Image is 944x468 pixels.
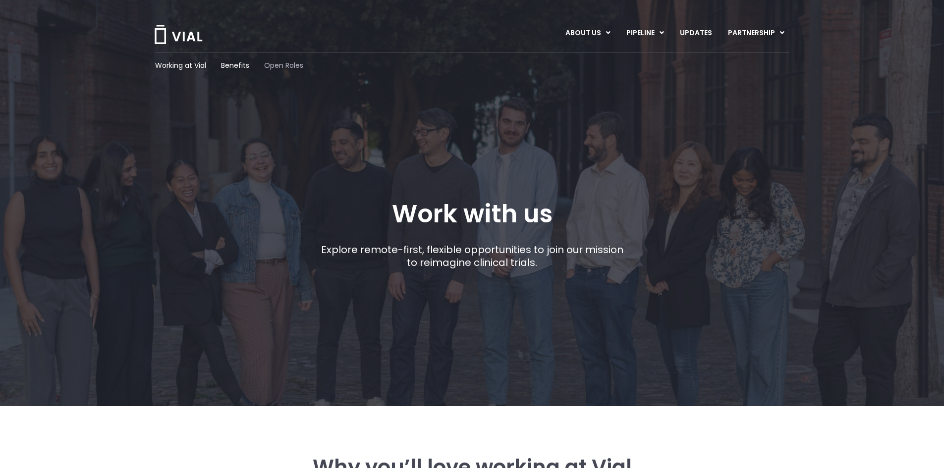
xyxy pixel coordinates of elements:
[221,60,249,71] a: Benefits
[618,25,671,42] a: PIPELINEMenu Toggle
[264,60,303,71] a: Open Roles
[720,25,792,42] a: PARTNERSHIPMenu Toggle
[154,25,203,44] img: Vial Logo
[317,243,627,269] p: Explore remote-first, flexible opportunities to join our mission to reimagine clinical trials.
[557,25,618,42] a: ABOUT USMenu Toggle
[392,200,553,228] h1: Work with us
[155,60,206,71] a: Working at Vial
[672,25,720,42] a: UPDATES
